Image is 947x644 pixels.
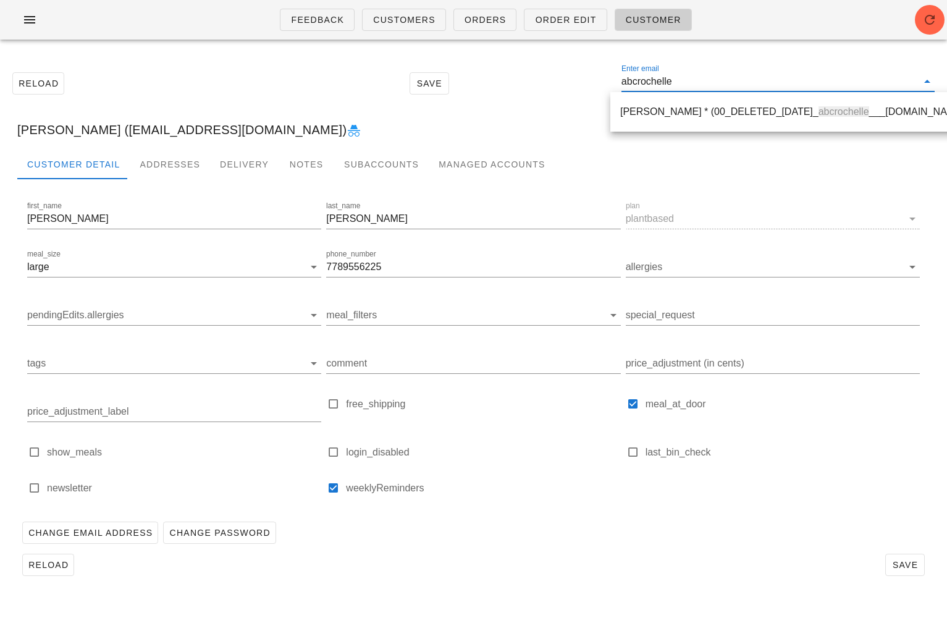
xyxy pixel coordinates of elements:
[7,110,940,150] div: [PERSON_NAME] ([EMAIL_ADDRESS][DOMAIN_NAME])
[346,482,620,494] label: weeklyReminders
[615,9,692,31] a: Customer
[27,354,321,373] div: tags
[626,257,920,277] div: allergies
[453,9,517,31] a: Orders
[625,15,681,25] span: Customer
[534,15,596,25] span: Order Edit
[372,15,436,25] span: Customers
[621,64,659,74] label: Enter email
[27,201,62,211] label: first_name
[28,528,153,538] span: Change Email Address
[210,150,279,179] div: Delivery
[524,9,607,31] a: Order Edit
[646,446,920,459] label: last_bin_check
[326,305,620,325] div: meal_filters
[27,250,61,259] label: meal_size
[290,15,344,25] span: Feedback
[346,446,620,459] label: login_disabled
[27,257,321,277] div: meal_sizelarge
[47,482,321,494] label: newsletter
[163,522,276,544] button: Change Password
[626,201,640,211] label: plan
[326,250,376,259] label: phone_number
[464,15,507,25] span: Orders
[279,150,334,179] div: Notes
[22,554,74,576] button: Reload
[28,560,69,570] span: Reload
[429,150,555,179] div: Managed Accounts
[346,398,620,410] label: free_shipping
[130,150,210,179] div: Addresses
[27,261,49,273] div: large
[415,78,444,88] span: Save
[47,446,321,459] label: show_meals
[334,150,429,179] div: Subaccounts
[22,522,158,544] button: Change Email Address
[17,150,130,179] div: Customer Detail
[280,9,355,31] a: Feedback
[12,72,64,95] button: Reload
[27,305,321,325] div: pendingEdits.allergies
[626,209,920,229] div: planplantbased
[885,554,925,576] button: Save
[819,106,869,117] span: abcrochelle
[326,201,360,211] label: last_name
[169,528,270,538] span: Change Password
[410,72,449,95] button: Save
[18,78,59,88] span: Reload
[891,560,919,570] span: Save
[646,398,920,410] label: meal_at_door
[362,9,446,31] a: Customers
